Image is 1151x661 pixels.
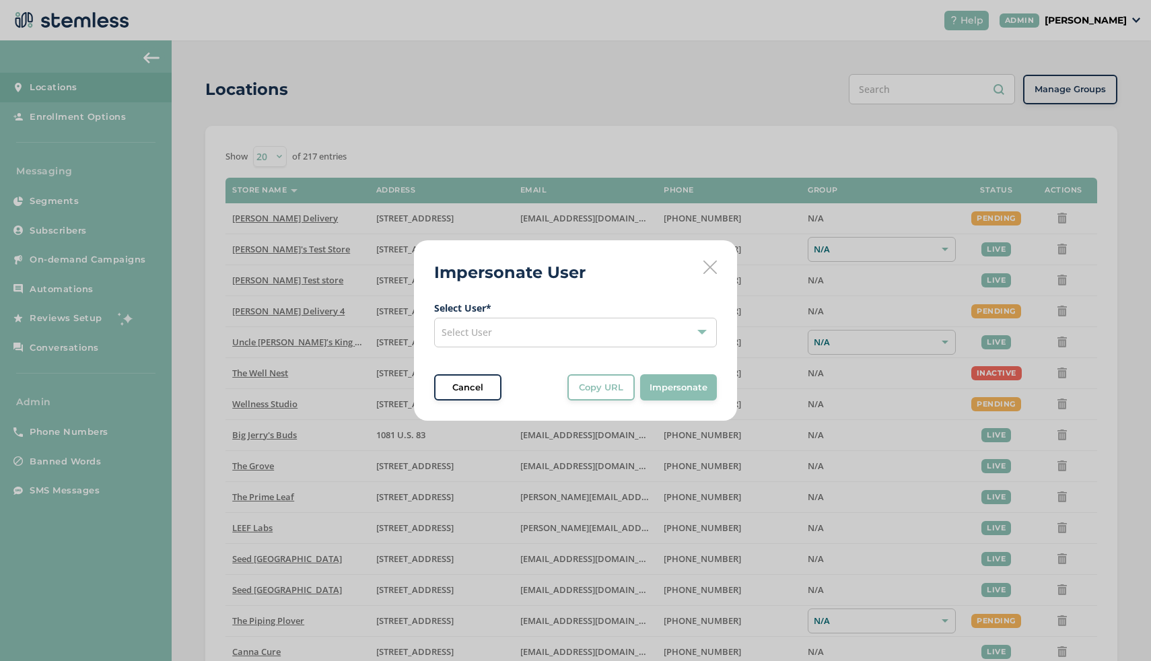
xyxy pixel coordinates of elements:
span: Impersonate [650,381,707,394]
button: Cancel [434,374,501,401]
label: Select User [434,301,717,315]
h2: Impersonate User [434,260,586,285]
span: Select User [442,326,492,339]
span: Copy URL [579,381,623,394]
button: Impersonate [640,374,717,401]
span: Cancel [452,381,483,394]
iframe: Chat Widget [1084,596,1151,661]
button: Copy URL [567,374,635,401]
